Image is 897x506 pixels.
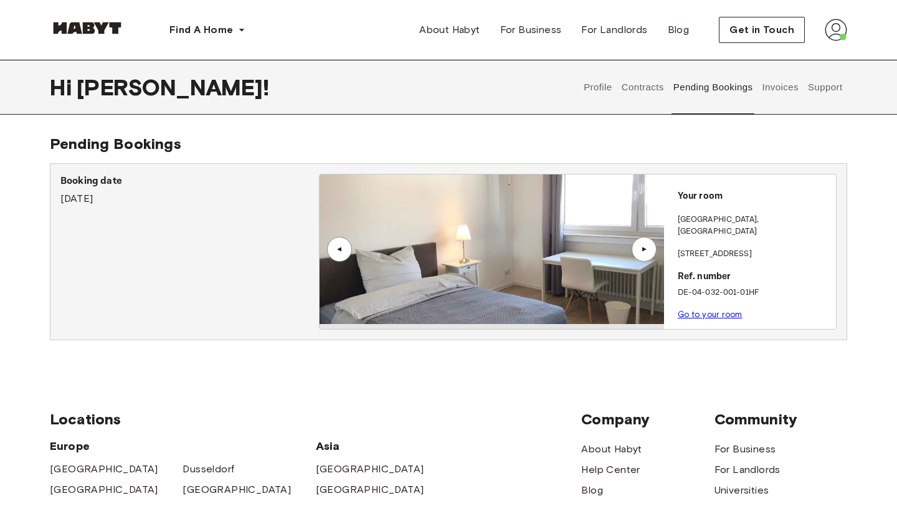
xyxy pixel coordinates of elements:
a: For Business [490,17,572,42]
a: For Landlords [571,17,657,42]
a: For Business [714,442,776,457]
img: Habyt [50,22,125,34]
p: Your room [678,189,831,204]
a: [GEOGRAPHIC_DATA] [183,482,291,497]
span: Find A Home [169,22,233,37]
button: Contracts [620,60,665,115]
div: ▲ [333,246,346,253]
span: Community [714,410,847,429]
a: About Habyt [581,442,642,457]
button: Profile [582,60,614,115]
button: Pending Bookings [672,60,754,115]
span: Asia [316,439,448,454]
p: Booking date [60,174,319,189]
span: [PERSON_NAME] ! [77,74,269,100]
img: avatar [825,19,847,41]
span: Locations [50,410,581,429]
p: [STREET_ADDRESS] [678,248,831,260]
button: Support [806,60,844,115]
a: Help Center [581,462,640,477]
div: ▲ [638,246,650,253]
button: Find A Home [159,17,255,42]
span: Pending Bookings [50,135,181,153]
span: About Habyt [419,22,480,37]
p: DE-04-032-001-01HF [678,287,831,299]
span: Blog [668,22,690,37]
span: Hi [50,74,77,100]
span: Europe [50,439,316,454]
a: About Habyt [409,17,490,42]
a: [GEOGRAPHIC_DATA] [316,482,424,497]
a: [GEOGRAPHIC_DATA] [50,482,158,497]
span: For Landlords [581,22,647,37]
a: Blog [658,17,700,42]
a: Dusseldorf [183,462,234,477]
p: Ref. number [678,270,831,284]
button: Get in Touch [719,17,805,43]
a: Go to your room [678,310,743,319]
a: Blog [581,483,603,498]
a: Universities [714,483,769,498]
div: [DATE] [60,174,319,206]
a: For Landlords [714,462,781,477]
div: user profile tabs [579,60,847,115]
a: [GEOGRAPHIC_DATA] [50,462,158,477]
span: For Business [500,22,562,37]
span: Get in Touch [729,22,794,37]
img: Image of the room [320,174,663,324]
a: [GEOGRAPHIC_DATA] [316,462,424,477]
span: Company [581,410,714,429]
p: [GEOGRAPHIC_DATA] , [GEOGRAPHIC_DATA] [678,214,831,238]
button: Invoices [761,60,800,115]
